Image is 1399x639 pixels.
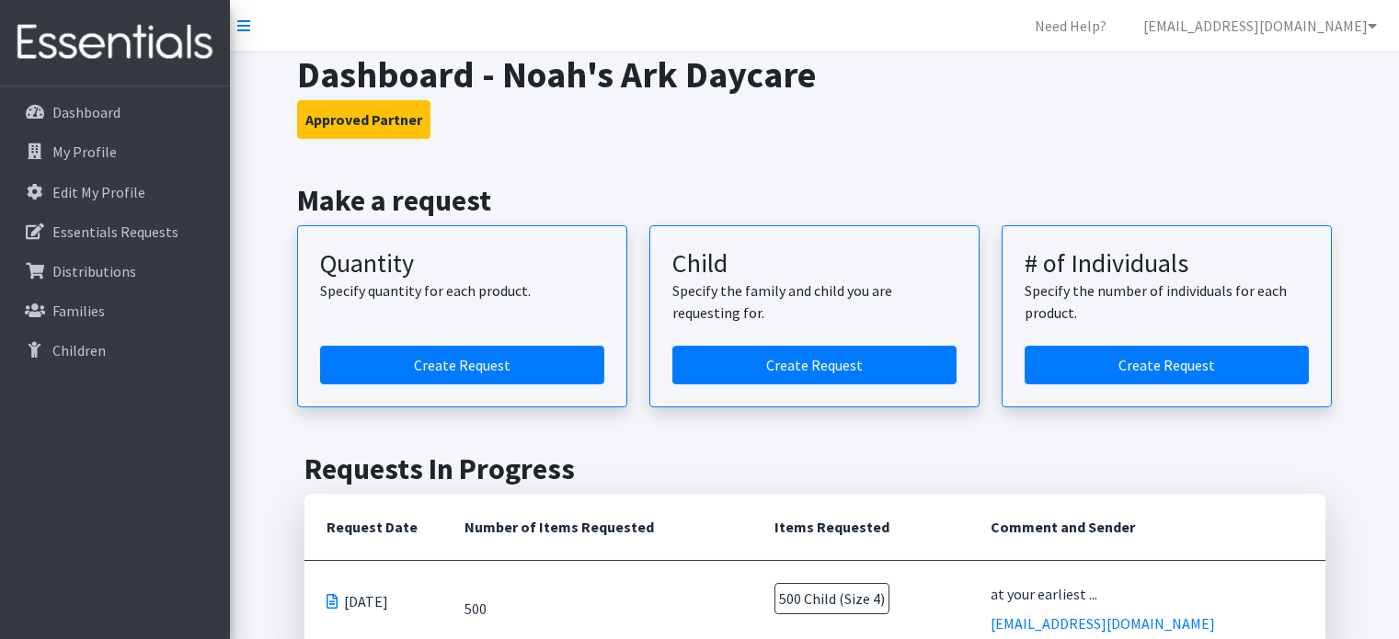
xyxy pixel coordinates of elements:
[320,248,604,280] h3: Quantity
[52,223,178,241] p: Essentials Requests
[297,183,1332,218] h2: Make a request
[7,292,223,329] a: Families
[297,52,1332,97] h1: Dashboard - Noah's Ark Daycare
[752,494,969,561] th: Items Requested
[672,280,957,324] p: Specify the family and child you are requesting for.
[1020,7,1121,44] a: Need Help?
[991,583,1303,605] div: at your earliest ...
[672,346,957,384] a: Create a request for a child or family
[1129,7,1392,44] a: [EMAIL_ADDRESS][DOMAIN_NAME]
[7,94,223,131] a: Dashboard
[297,100,430,139] button: Approved Partner
[7,213,223,250] a: Essentials Requests
[442,494,752,561] th: Number of Items Requested
[969,494,1325,561] th: Comment and Sender
[52,262,136,280] p: Distributions
[991,614,1215,633] a: [EMAIL_ADDRESS][DOMAIN_NAME]
[52,183,145,201] p: Edit My Profile
[52,341,106,359] p: Children
[1025,346,1309,384] a: Create a request by number of individuals
[7,174,223,211] a: Edit My Profile
[7,12,223,74] img: HumanEssentials
[1025,280,1309,324] p: Specify the number of individuals for each product.
[304,494,442,561] th: Request Date
[7,332,223,369] a: Children
[774,583,889,614] span: 500 Child (Size 4)
[304,451,1325,486] h2: Requests In Progress
[672,248,957,280] h3: Child
[1025,248,1309,280] h3: # of Individuals
[52,103,120,121] p: Dashboard
[7,133,223,170] a: My Profile
[320,346,604,384] a: Create a request by quantity
[7,253,223,290] a: Distributions
[320,280,604,302] p: Specify quantity for each product.
[52,143,117,161] p: My Profile
[344,590,388,612] span: [DATE]
[52,302,105,320] p: Families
